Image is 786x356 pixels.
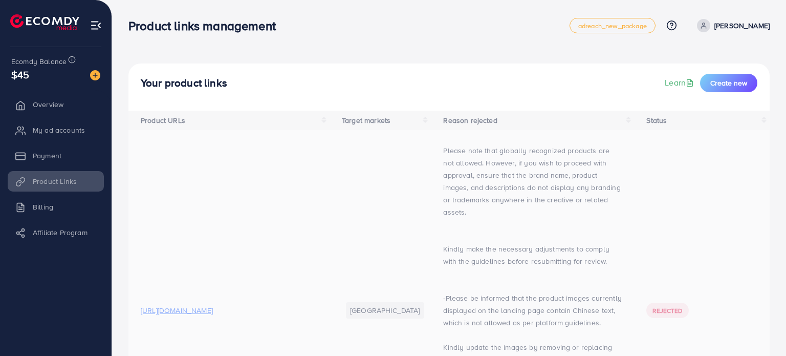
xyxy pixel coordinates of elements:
span: Ecomdy Balance [11,56,67,67]
img: menu [90,19,102,31]
img: logo [10,14,79,30]
p: [PERSON_NAME] [714,19,770,32]
a: Learn [665,77,696,89]
span: adreach_new_package [578,23,647,29]
button: Create new [700,74,757,92]
span: Create new [710,78,747,88]
h4: Your product links [141,77,227,90]
h3: Product links management [128,18,284,33]
a: [PERSON_NAME] [693,19,770,32]
span: $45 [11,67,29,82]
a: adreach_new_package [570,18,656,33]
img: image [90,70,100,80]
